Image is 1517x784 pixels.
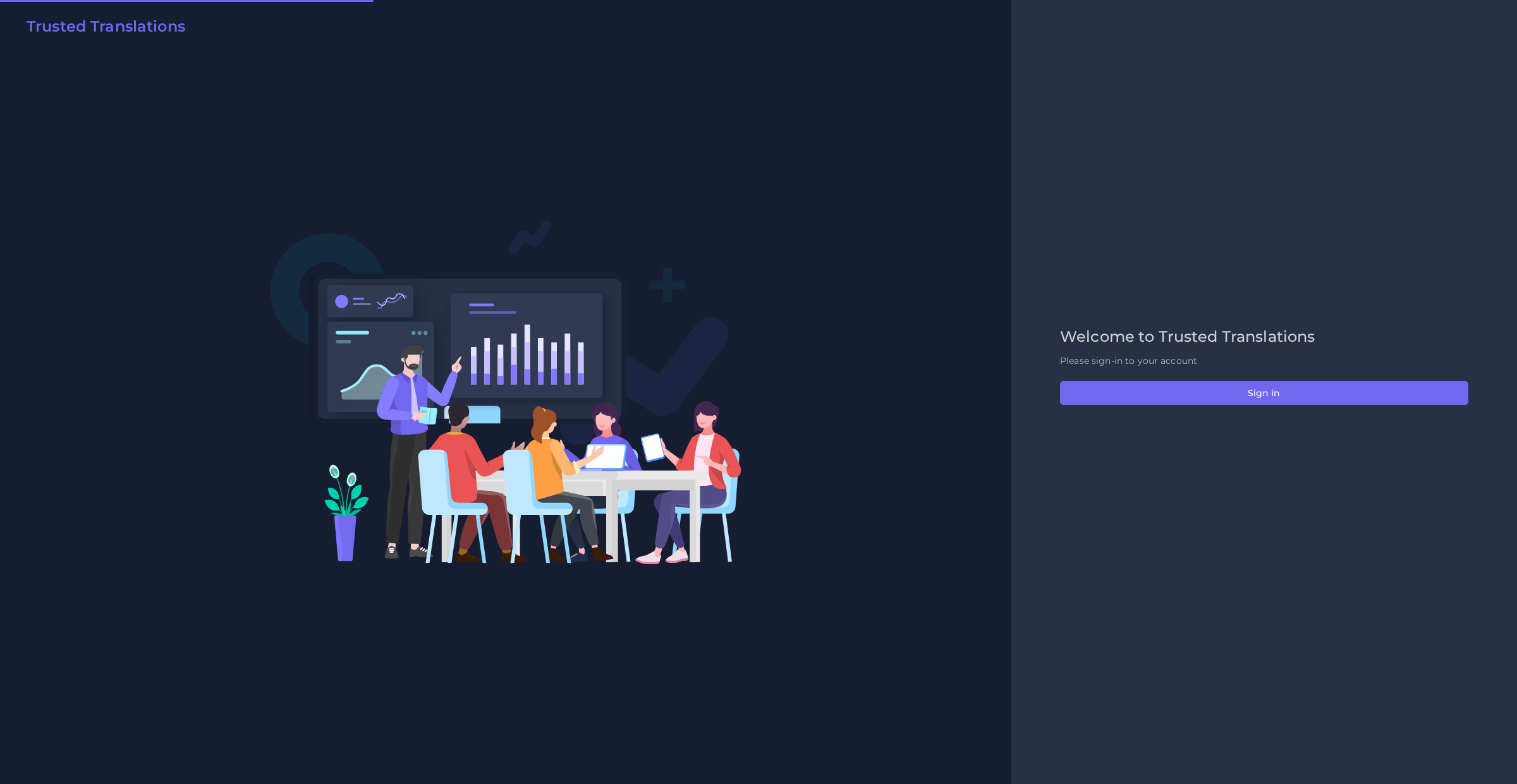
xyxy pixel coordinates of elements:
[270,219,742,565] img: Login V2
[27,18,185,36] h2: Trusted Translations
[1060,354,1468,368] p: Please sign-in to your account
[1060,381,1468,405] button: Sign in
[1060,328,1468,346] h2: Welcome to Trusted Translations
[18,18,185,40] a: Trusted Translations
